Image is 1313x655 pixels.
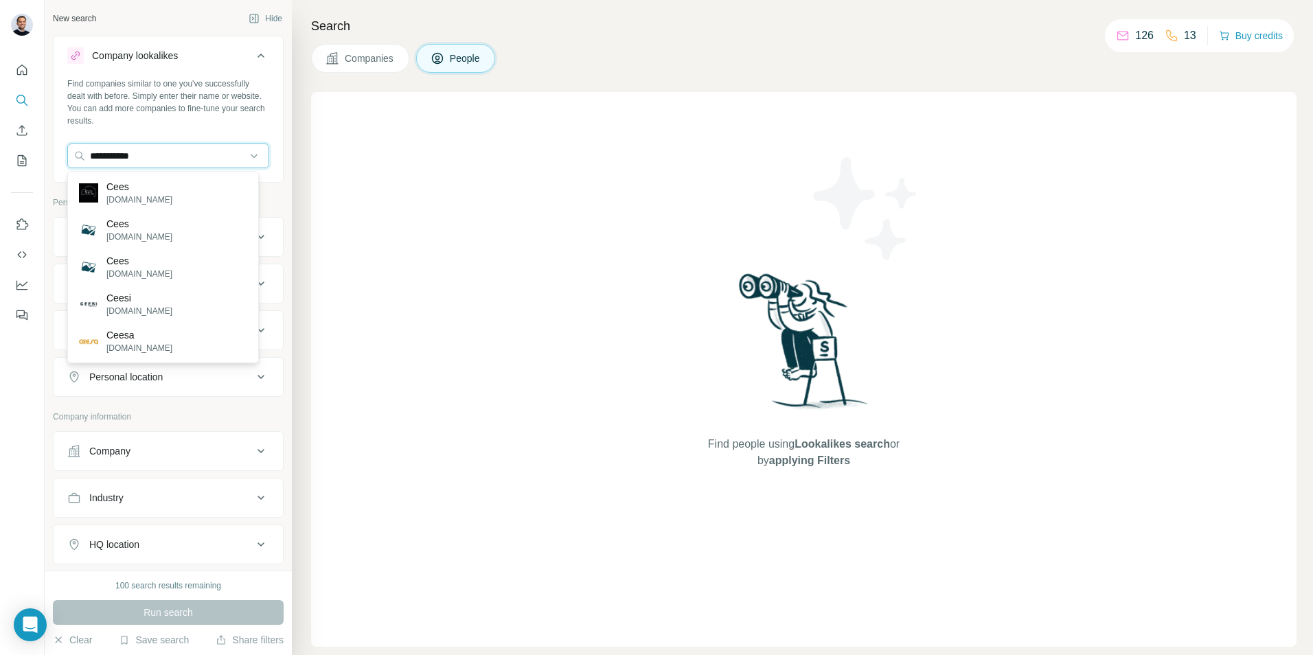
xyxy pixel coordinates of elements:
button: Personal location [54,360,283,393]
div: Company [89,444,130,458]
div: Personal location [89,370,163,384]
button: Company lookalikes [54,39,283,78]
div: Find companies similar to one you've successfully dealt with before. Simply enter their name or w... [67,78,269,127]
button: Quick start [11,58,33,82]
p: Ceesa [106,328,172,342]
div: New search [53,12,96,25]
span: People [450,51,481,65]
img: Cees [79,220,98,240]
p: 13 [1184,27,1196,44]
p: Cees [106,217,172,231]
p: [DOMAIN_NAME] [106,268,172,280]
img: Cees [79,257,98,277]
p: [DOMAIN_NAME] [106,305,172,317]
button: Use Surfe on LinkedIn [11,212,33,237]
button: Enrich CSV [11,118,33,143]
button: HQ location [54,528,283,561]
div: Company lookalikes [92,49,178,62]
img: Surfe Illustration - Stars [804,147,928,271]
span: Companies [345,51,395,65]
div: HQ location [89,538,139,551]
button: Clear [53,633,92,647]
button: Hide [239,8,292,29]
button: Dashboard [11,273,33,297]
button: Department [54,314,283,347]
button: Company [54,435,283,468]
button: Search [11,88,33,113]
span: Lookalikes search [795,438,890,450]
button: Buy credits [1219,26,1283,45]
button: Job title [54,220,283,253]
button: My lists [11,148,33,173]
span: Find people using or by [694,436,913,469]
img: Surfe Illustration - Woman searching with binoculars [733,270,876,423]
img: Avatar [11,14,33,36]
div: 100 search results remaining [115,579,221,592]
img: Cees [79,183,98,203]
p: Personal information [53,196,284,209]
p: [DOMAIN_NAME] [106,194,172,206]
p: Cees [106,180,172,194]
p: 126 [1135,27,1154,44]
img: Ceesa [79,332,98,351]
button: Seniority [54,267,283,300]
p: [DOMAIN_NAME] [106,342,172,354]
button: Industry [54,481,283,514]
p: Ceesi [106,291,172,305]
div: Industry [89,491,124,505]
p: [DOMAIN_NAME] [106,231,172,243]
button: Use Surfe API [11,242,33,267]
h4: Search [311,16,1297,36]
span: applying Filters [769,455,850,466]
div: Open Intercom Messenger [14,608,47,641]
button: Feedback [11,303,33,327]
img: Ceesi [79,295,98,314]
p: Cees [106,254,172,268]
p: Company information [53,411,284,423]
button: Save search [119,633,189,647]
button: Share filters [216,633,284,647]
